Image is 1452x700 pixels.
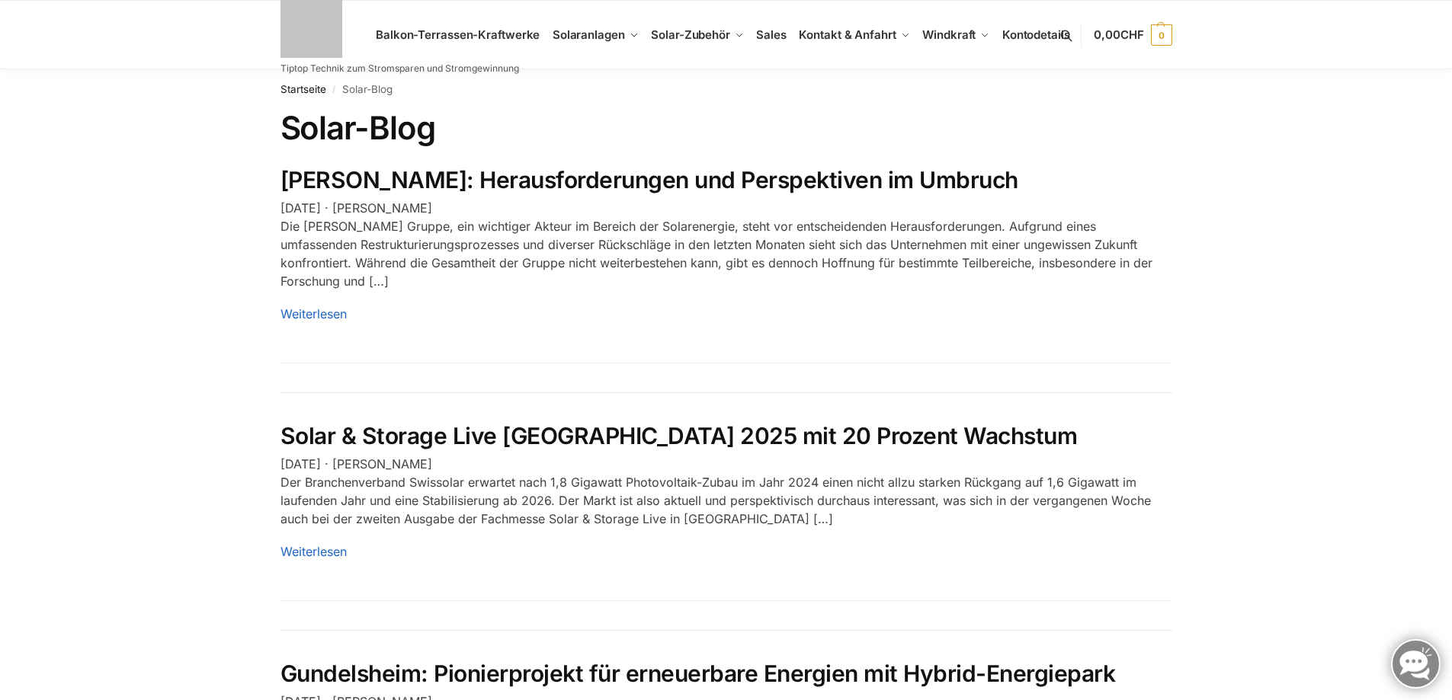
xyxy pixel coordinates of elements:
a: Solar-Zubehör [645,1,750,69]
span: · [PERSON_NAME] [325,456,432,471]
a: Startseite [280,83,326,95]
p: Die [PERSON_NAME] Gruppe, ein wichtiger Akteur im Bereich der Solarenergie, steht vor entscheiden... [280,217,1172,290]
span: · [PERSON_NAME] [325,200,432,216]
time: [DATE] [280,200,321,216]
a: [PERSON_NAME]: Herausforderungen und Perspektiven im Umbruch [280,166,1018,193]
a: Gundelsheim: Pionierprojekt für erneuerbare Energien mit Hybrid-Energiepark [280,660,1116,687]
span: Solaranlagen [553,27,625,42]
span: 0 [1151,24,1172,46]
time: [DATE] [280,456,321,471]
p: Der Branchenverband Swissolar erwartet nach 1,8 Gigawatt Photovoltaik-Zubau im Jahr 2024 einen ni... [280,473,1172,528]
a: Solar & Storage Live [GEOGRAPHIC_DATA] 2025 mit 20 Prozent Wachstum [280,422,1078,449]
p: Tiptop Technik zum Stromsparen und Stromgewinnung [280,64,519,73]
a: Sales [750,1,793,69]
a: 0,00CHF 0 [1094,12,1172,58]
span: Sales [756,27,787,42]
span: Kontodetails [1002,27,1070,42]
nav: Breadcrumb [280,69,1172,109]
a: Windkraft [916,1,996,69]
span: 0,00 [1094,27,1143,42]
a: Weiterlesen [280,544,347,559]
a: Solaranlagen [547,1,645,69]
a: Kontakt & Anfahrt [793,1,916,69]
a: Weiterlesen [280,306,347,321]
span: Windkraft [922,27,976,42]
h1: Solar-Blog [280,109,1172,147]
span: CHF [1120,27,1144,42]
span: / [326,84,342,96]
a: Kontodetails [996,1,1076,69]
span: Kontakt & Anfahrt [799,27,896,42]
span: Solar-Zubehör [651,27,730,42]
